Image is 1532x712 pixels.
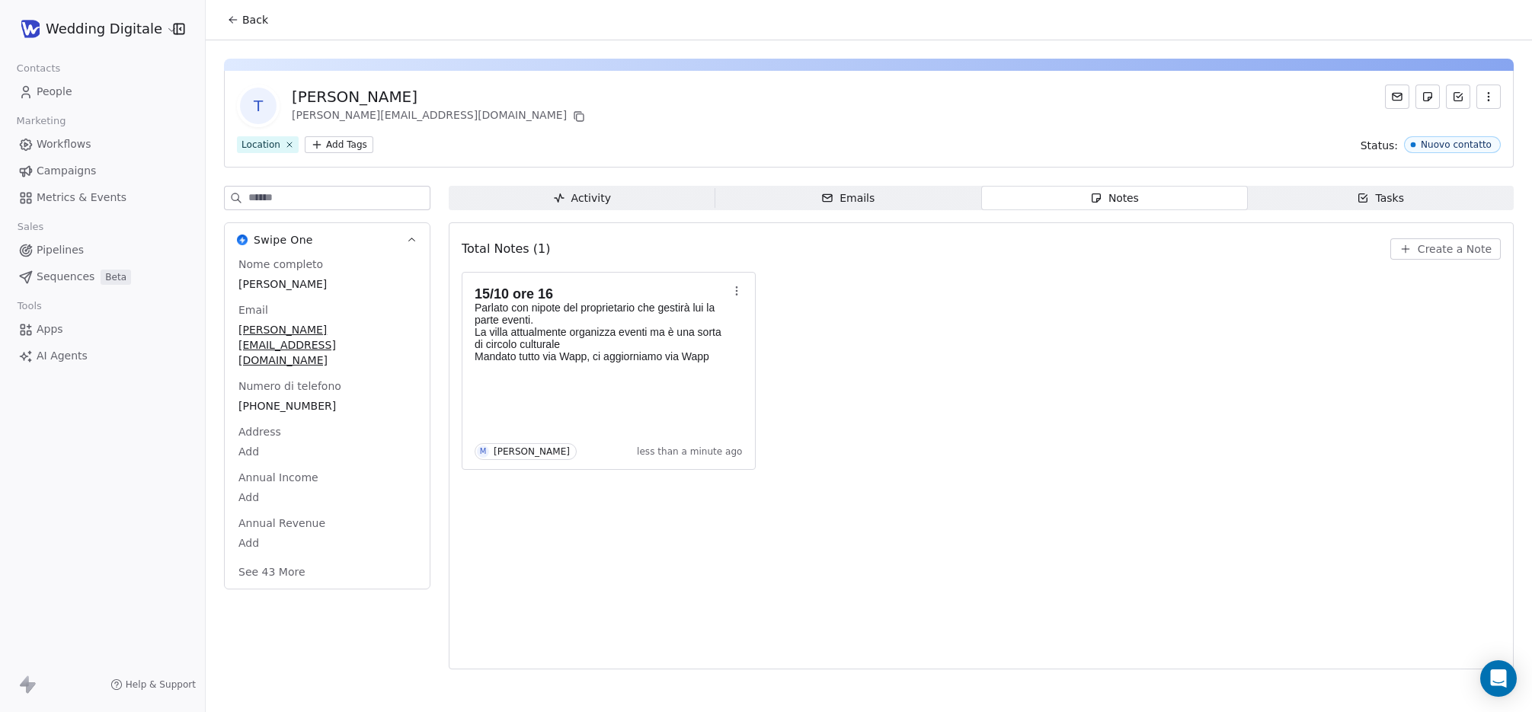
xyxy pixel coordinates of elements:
span: Sequences [37,269,94,285]
button: Back [218,6,277,34]
a: AI Agents [12,343,193,369]
span: Address [235,424,284,439]
a: Help & Support [110,678,196,691]
div: Location [241,138,280,152]
span: Tools [11,295,48,318]
div: Open Intercom Messenger [1480,660,1517,697]
span: Add [238,444,416,459]
span: Wedding Digitale [46,19,162,39]
span: Create a Note [1418,241,1492,257]
a: Apps [12,317,193,342]
span: T [240,88,277,124]
div: Nuovo contatto [1421,139,1492,150]
span: Contacts [10,57,67,80]
div: Tasks [1357,190,1404,206]
span: Annual Revenue [235,516,328,531]
span: Apps [37,321,63,337]
span: Nome completo [235,257,326,272]
a: Metrics & Events [12,185,193,210]
span: Pipelines [37,242,84,258]
span: AI Agents [37,348,88,364]
a: SequencesBeta [12,264,193,289]
span: Campaigns [37,163,96,179]
div: Activity [553,190,611,206]
div: Swipe OneSwipe One [225,257,430,589]
span: Email [235,302,271,318]
div: [PERSON_NAME] [494,446,570,457]
span: Beta [101,270,131,285]
span: Marketing [10,110,72,133]
a: Campaigns [12,158,193,184]
span: Workflows [37,136,91,152]
button: Create a Note [1390,238,1501,260]
a: Pipelines [12,238,193,263]
div: [PERSON_NAME][EMAIL_ADDRESS][DOMAIN_NAME] [292,107,588,126]
div: M [480,445,487,458]
span: [PHONE_NUMBER] [238,398,416,413]
span: People [37,84,72,100]
img: WD-pittogramma.png [21,20,40,38]
span: Swipe One [254,232,313,247]
div: [PERSON_NAME] [292,86,588,107]
img: Swipe One [237,235,248,245]
span: Status: [1361,138,1398,153]
span: [PERSON_NAME][EMAIL_ADDRESS][DOMAIN_NAME] [238,322,416,368]
span: Back [242,12,268,27]
span: Sales [11,216,50,238]
a: People [12,79,193,104]
span: Add [238,535,416,551]
h1: 15/10 ore 16 [475,286,728,302]
span: Annual Income [235,470,321,485]
span: Numero di telefono [235,378,344,394]
a: Workflows [12,132,193,157]
div: Emails [821,190,875,206]
span: Metrics & Events [37,190,126,206]
span: Total Notes (1) [462,240,550,258]
span: less than a minute ago [637,445,742,458]
span: Help & Support [126,678,196,691]
span: Add [238,490,416,505]
p: Parlato con nipote del proprietario che gestirà lui la parte eventi. La villa attualmente organiz... [475,302,728,350]
button: See 43 More [229,558,315,586]
p: Mandato tutto via Wapp, ci aggiorniamo via Wapp [475,350,728,362]
span: [PERSON_NAME] [238,276,416,292]
button: Add Tags [305,136,373,153]
button: Swipe OneSwipe One [225,223,430,257]
button: Wedding Digitale [18,16,162,42]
